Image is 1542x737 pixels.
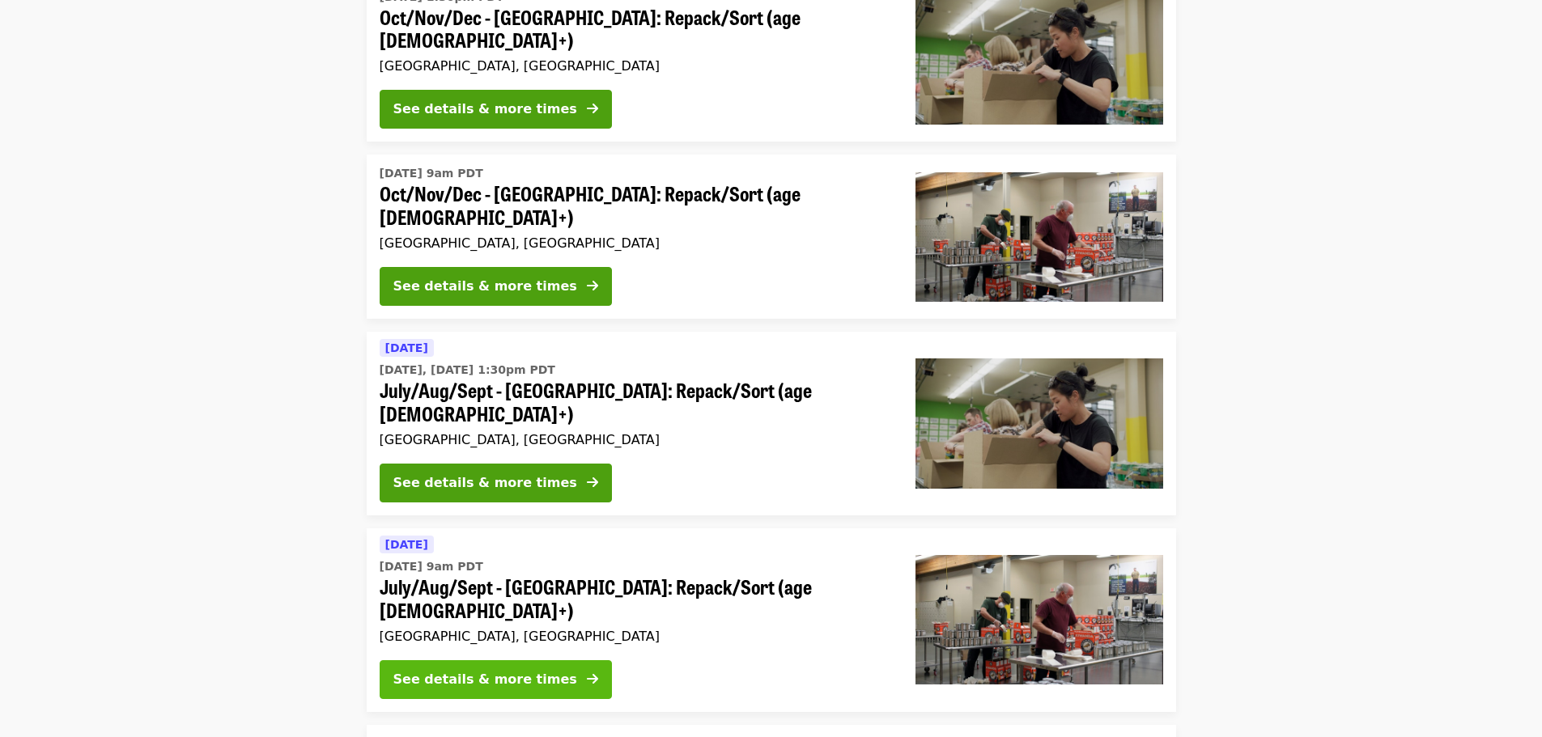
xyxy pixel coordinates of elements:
span: Oct/Nov/Dec - [GEOGRAPHIC_DATA]: Repack/Sort (age [DEMOGRAPHIC_DATA]+) [380,182,890,229]
a: See details for "Oct/Nov/Dec - Portland: Repack/Sort (age 16+)" [367,155,1176,319]
div: See details & more times [393,473,577,493]
time: [DATE] 9am PDT [380,558,483,575]
button: See details & more times [380,464,612,502]
a: See details for "July/Aug/Sept - Portland: Repack/Sort (age 16+)" [367,528,1176,712]
div: [GEOGRAPHIC_DATA], [GEOGRAPHIC_DATA] [380,432,890,447]
img: July/Aug/Sept - Portland: Repack/Sort (age 8+) organized by Oregon Food Bank [915,358,1163,488]
button: See details & more times [380,660,612,699]
span: [DATE] [385,538,428,551]
img: July/Aug/Sept - Portland: Repack/Sort (age 16+) organized by Oregon Food Bank [915,555,1163,684]
i: arrow-right icon [587,671,598,687]
span: [DATE] [385,341,428,354]
div: [GEOGRAPHIC_DATA], [GEOGRAPHIC_DATA] [380,235,890,251]
button: See details & more times [380,90,612,129]
time: [DATE], [DATE] 1:30pm PDT [380,362,555,379]
i: arrow-right icon [587,278,598,294]
a: See details for "July/Aug/Sept - Portland: Repack/Sort (age 8+)" [367,332,1176,515]
div: See details & more times [393,670,577,689]
time: [DATE] 9am PDT [380,165,483,182]
span: July/Aug/Sept - [GEOGRAPHIC_DATA]: Repack/Sort (age [DEMOGRAPHIC_DATA]+) [380,575,890,622]
img: Oct/Nov/Dec - Portland: Repack/Sort (age 16+) organized by Oregon Food Bank [915,172,1163,302]
div: [GEOGRAPHIC_DATA], [GEOGRAPHIC_DATA] [380,629,890,644]
i: arrow-right icon [587,475,598,490]
div: [GEOGRAPHIC_DATA], [GEOGRAPHIC_DATA] [380,58,890,74]
div: See details & more times [393,100,577,119]
span: Oct/Nov/Dec - [GEOGRAPHIC_DATA]: Repack/Sort (age [DEMOGRAPHIC_DATA]+) [380,6,890,53]
span: July/Aug/Sept - [GEOGRAPHIC_DATA]: Repack/Sort (age [DEMOGRAPHIC_DATA]+) [380,379,890,426]
button: See details & more times [380,267,612,306]
i: arrow-right icon [587,101,598,116]
div: See details & more times [393,277,577,296]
